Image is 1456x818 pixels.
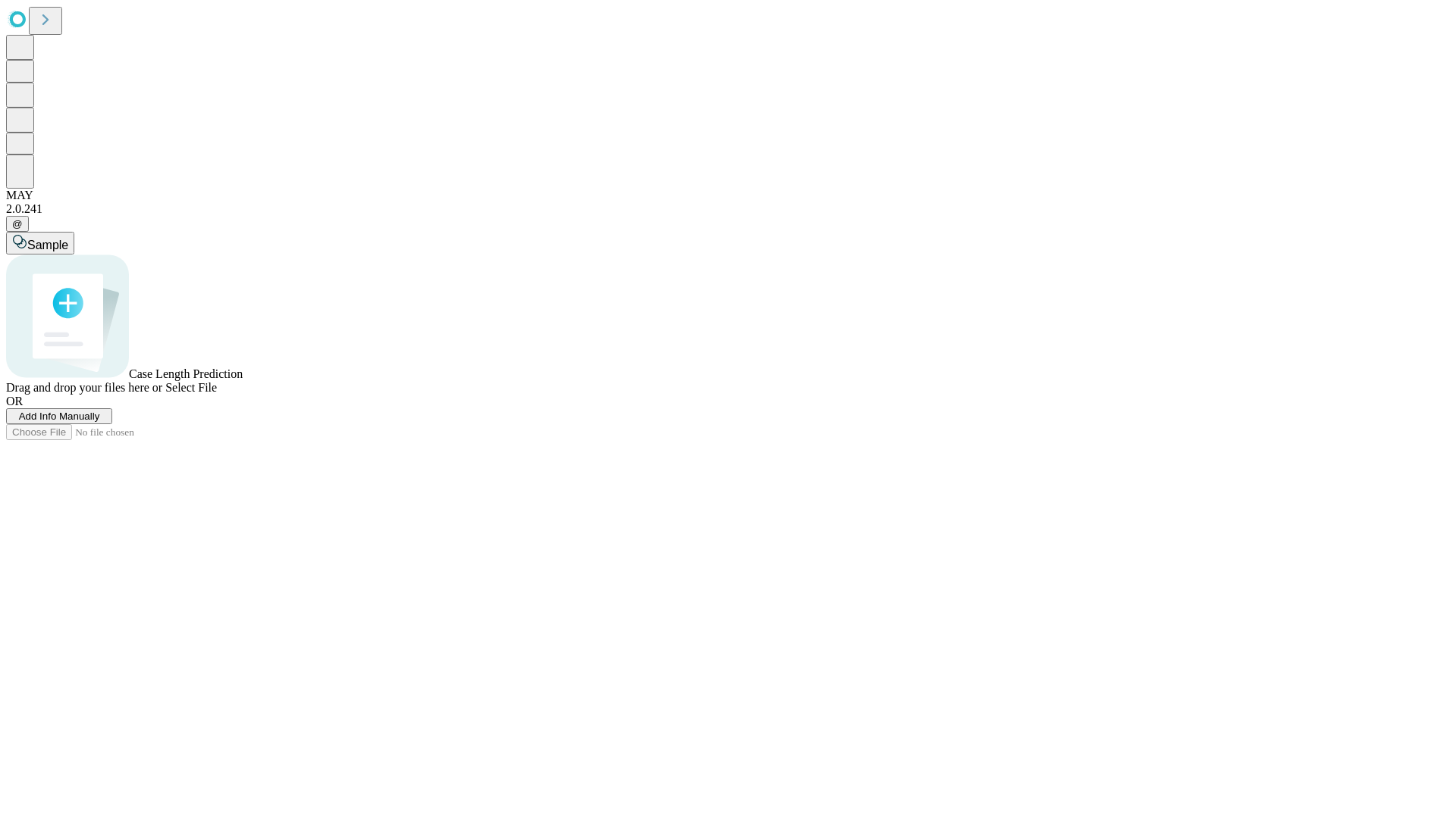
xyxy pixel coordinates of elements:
div: 2.0.241 [6,202,1450,216]
span: Sample [27,239,68,251]
span: Drag and drop your files here or [6,381,162,394]
span: @ [12,218,23,229]
button: Add Info Manually [6,408,112,424]
span: Case Length Prediction [129,367,243,380]
span: OR [6,395,23,407]
div: MAY [6,189,1450,202]
button: Sample [6,232,74,254]
button: @ [6,216,29,232]
span: Select File [165,381,217,394]
span: Add Info Manually [19,411,100,422]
